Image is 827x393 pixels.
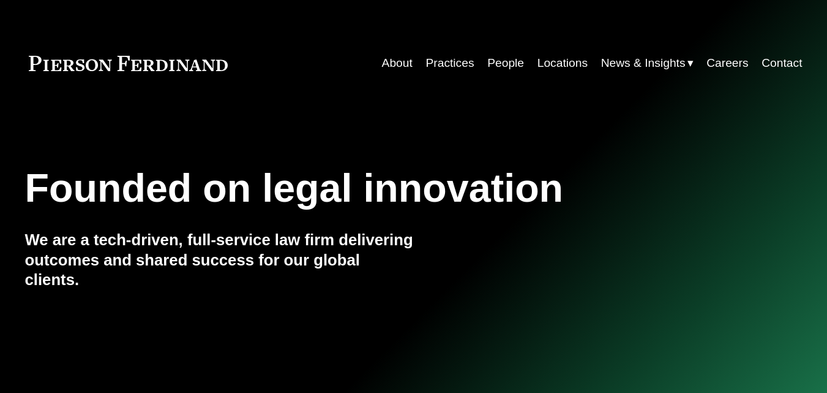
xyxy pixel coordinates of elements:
span: News & Insights [601,53,686,74]
a: People [487,52,524,75]
h4: We are a tech-driven, full-service law firm delivering outcomes and shared success for our global... [25,230,414,290]
a: Contact [762,52,802,75]
a: Locations [537,52,588,75]
a: folder dropdown [601,52,694,75]
a: About [382,52,413,75]
a: Careers [706,52,748,75]
a: Practices [425,52,474,75]
h1: Founded on legal innovation [25,166,673,211]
